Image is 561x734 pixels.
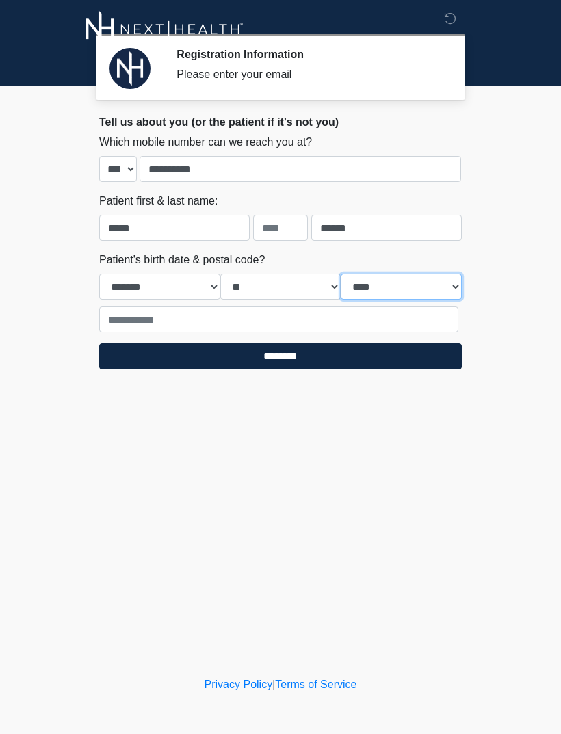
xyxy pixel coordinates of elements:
[205,679,273,690] a: Privacy Policy
[99,193,218,209] label: Patient first & last name:
[99,252,265,268] label: Patient's birth date & postal code?
[272,679,275,690] a: |
[99,116,462,129] h2: Tell us about you (or the patient if it's not you)
[109,48,151,89] img: Agent Avatar
[275,679,356,690] a: Terms of Service
[99,134,312,150] label: Which mobile number can we reach you at?
[86,10,244,48] img: Next-Health Woodland Hills Logo
[177,66,441,83] div: Please enter your email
